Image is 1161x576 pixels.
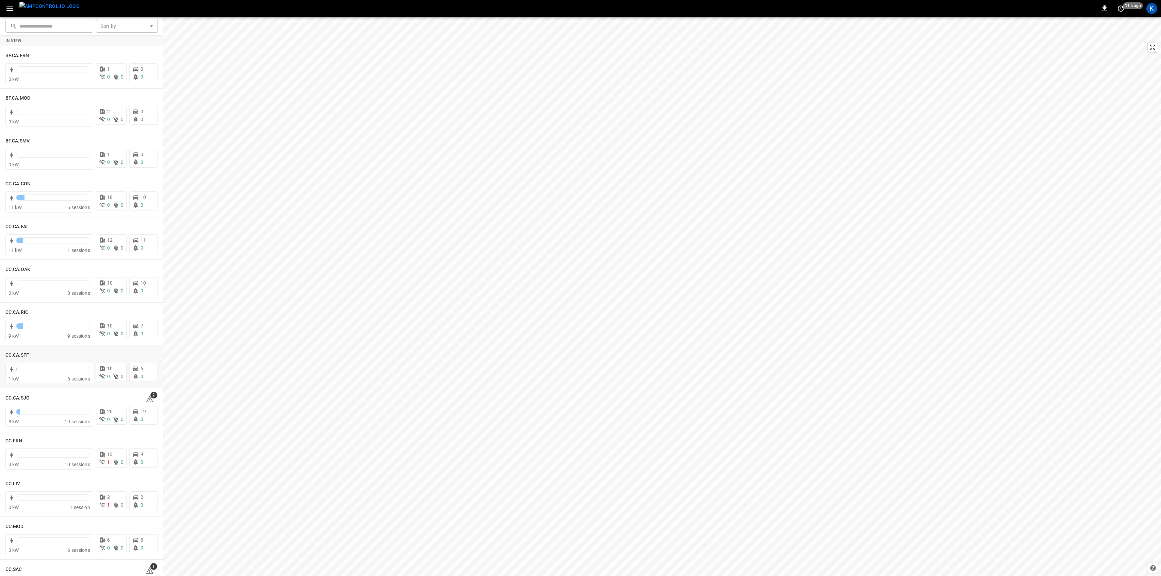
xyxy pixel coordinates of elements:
span: 11 kW [9,248,22,253]
span: 0 [121,331,123,336]
span: 1 [107,152,110,157]
span: 0 [121,202,123,208]
span: 0 [121,159,123,165]
span: 1 session [70,505,90,510]
span: 0 [107,288,110,293]
span: 0 [121,245,123,251]
span: 0 [121,417,123,422]
span: 13 [107,452,113,457]
span: 0 [107,159,110,165]
span: 0 [140,502,143,508]
h6: CC.SAC [5,566,22,573]
h6: CC.CA.FAI [5,223,28,231]
span: 7 [140,323,143,328]
span: 15 sessions [65,205,90,210]
h6: BF.CA.MOD [5,95,30,102]
span: 0 [107,331,110,336]
span: 0 [140,374,143,379]
span: 0 [140,545,143,550]
span: 0 [107,417,110,422]
img: ampcontrol.io logo [19,2,80,11]
h6: BF.CA.SMV [5,137,30,145]
h6: BF.CA.FRN [5,52,29,60]
strong: In View [5,38,22,43]
span: 0 [107,245,110,251]
span: 1 [107,502,110,508]
span: 8 sessions [67,290,90,296]
span: 0 [121,117,123,122]
span: 0 kW [9,77,19,82]
h6: CC.MOD [5,523,24,530]
span: 0 [140,66,143,72]
span: 0 [107,74,110,80]
span: 1 [107,459,110,465]
span: 1 [150,563,157,570]
span: 10 [107,323,113,328]
span: 6 [140,537,143,543]
span: 10 sessions [65,462,90,467]
span: 10 [140,280,146,286]
span: 0 [140,109,143,114]
h6: CC.CA.SFF [5,352,29,359]
span: 0 [140,245,143,251]
span: 0 [140,417,143,422]
span: 2 [150,392,157,399]
span: 6 [107,537,110,543]
h6: CC.FRN [5,437,22,445]
span: 0 kW [9,547,19,553]
span: 0 [107,202,110,208]
span: 0 [121,459,123,465]
span: 3 kW [9,462,19,467]
span: 1 kW [9,376,19,382]
span: 11 [140,237,146,243]
button: set refresh interval [1115,3,1126,14]
span: 0 [121,502,123,508]
span: 9 sessions [67,333,90,339]
span: 20 [107,409,113,414]
span: 2 [107,109,110,114]
span: 0 kW [9,162,19,167]
span: 6 sessions [67,376,90,382]
span: 0 [140,152,143,157]
span: 19 [140,409,146,414]
span: 0 [121,374,123,379]
span: 0 [107,117,110,122]
span: 11 s ago [1123,2,1143,9]
span: 6 sessions [67,547,90,553]
span: 0 [140,159,143,165]
span: 0 kW [9,119,19,124]
span: 0 [121,74,123,80]
span: 0 [140,288,143,293]
span: 10 [107,280,113,286]
span: 10 [140,194,146,200]
span: 0 kW [9,505,19,510]
span: 6 [140,366,143,371]
span: 0 [140,331,143,336]
span: 9 [140,452,143,457]
span: 0 [121,288,123,293]
span: 12 [107,237,113,243]
h6: CC.CA.OAK [5,266,30,273]
span: 1 [107,66,110,72]
span: 19 sessions [65,419,90,424]
span: 0 [107,545,110,550]
h6: CC.CA.SJO [5,394,30,402]
span: 11 sessions [65,248,90,253]
h6: CC.LIV [5,480,20,488]
span: 0 [140,459,143,465]
div: profile-icon [1146,3,1157,14]
span: 0 [140,202,143,208]
span: 0 [121,545,123,550]
span: 0 [107,374,110,379]
span: 2 [107,494,110,500]
span: 0 [140,117,143,122]
span: 9 kW [9,333,19,339]
span: 2 [140,494,143,500]
span: 0 kW [9,290,19,296]
h6: CC.CA.RIC [5,309,28,316]
span: 0 [140,74,143,80]
span: 11 kW [9,205,22,210]
span: 18 [107,194,113,200]
span: 8 kW [9,419,19,424]
span: 10 [107,366,113,371]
